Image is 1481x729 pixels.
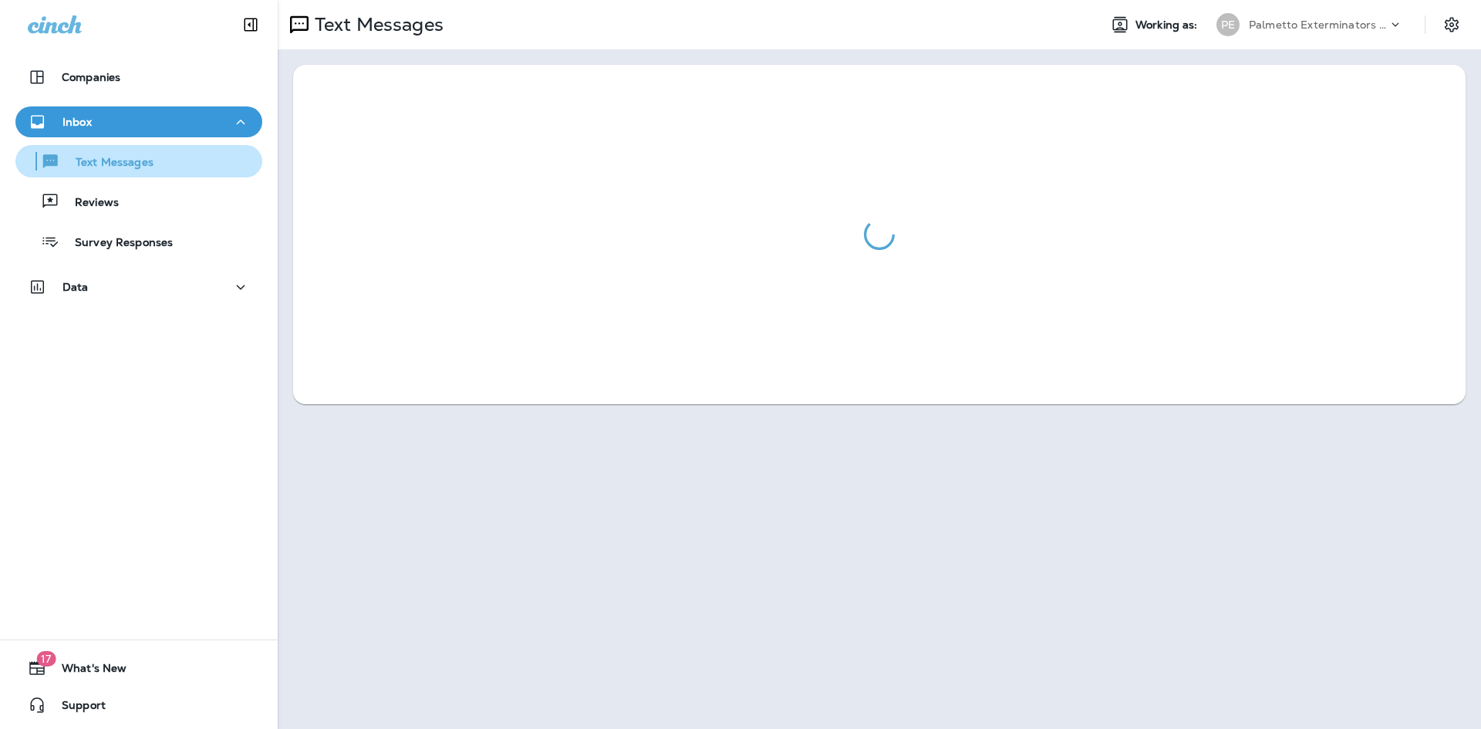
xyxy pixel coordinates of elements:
[59,196,119,211] p: Reviews
[1438,11,1466,39] button: Settings
[46,699,106,717] span: Support
[46,662,127,680] span: What's New
[62,116,92,128] p: Inbox
[1249,19,1388,31] p: Palmetto Exterminators LLC
[36,651,56,667] span: 17
[1135,19,1201,32] span: Working as:
[309,13,444,36] p: Text Messages
[15,225,262,258] button: Survey Responses
[15,690,262,721] button: Support
[60,156,153,170] p: Text Messages
[1216,13,1240,36] div: PE
[15,272,262,302] button: Data
[15,145,262,177] button: Text Messages
[15,653,262,683] button: 17What's New
[62,281,89,293] p: Data
[15,62,262,93] button: Companies
[15,185,262,218] button: Reviews
[229,9,272,40] button: Collapse Sidebar
[62,71,120,83] p: Companies
[15,106,262,137] button: Inbox
[59,236,173,251] p: Survey Responses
